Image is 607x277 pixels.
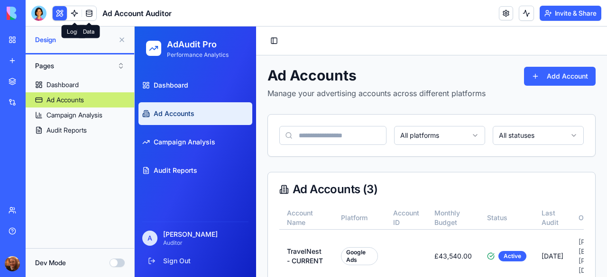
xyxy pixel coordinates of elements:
span: Design [35,35,114,45]
a: Dashboard [26,77,134,92]
label: Dev Mode [35,258,66,268]
div: Logic [61,25,87,38]
div: Audit Reports [46,125,87,135]
a: Audit Reports [4,133,118,155]
button: Pages [30,58,129,73]
a: Campaign Analysis [26,107,134,123]
div: Dashboard [46,80,79,89]
th: Account ID [251,180,292,203]
span: Audit Reports [19,139,63,149]
a: Ad Accounts [26,92,134,107]
a: Dashboard [4,47,118,70]
button: Invite & Share [540,6,601,21]
div: Campaign Analysis [46,110,102,120]
span: Dashboard [19,54,54,63]
div: Data [77,25,100,38]
td: [PERSON_NAME][EMAIL_ADDRESS][PERSON_NAME][DOMAIN_NAME] [436,203,510,256]
th: Status [345,180,399,203]
img: logo [7,7,65,20]
p: [PERSON_NAME] [28,203,114,213]
div: Ad Accounts [46,95,84,105]
p: Manage your advertising accounts across different platforms [133,61,351,72]
span: Ad Account Auditor [102,8,172,19]
span: Campaign Analysis [19,111,81,120]
h2: AdAudit Pro [32,11,94,25]
a: Campaign Analysis [4,104,118,127]
td: [DATE] [399,203,436,256]
button: Sign Out [8,226,114,243]
a: Audit Reports [26,123,134,138]
th: Monthly Budget [292,180,345,203]
span: A [13,207,18,216]
p: Auditor [28,213,114,220]
td: £43,540.00 [292,203,345,256]
th: Platform [199,180,251,203]
th: Account Name [145,180,199,203]
th: Last Audit [399,180,436,203]
div: Ad Accounts ( 3 ) [145,157,449,169]
td: TravelNest - CURRENT [145,203,199,256]
h1: Ad Accounts [133,40,351,57]
a: Ad Accounts [4,76,118,98]
span: Ad Accounts [19,82,60,92]
div: Google Ads [206,221,243,239]
div: Active [364,224,392,235]
img: ACg8ocKW1DqRt3DzdFhaMOehSF_DUco4x3vN4-i2MIuDdUBhkNTw4YU=s96-c [5,256,20,271]
p: Performance Analytics [32,25,94,32]
button: Add Account [389,40,461,59]
th: Owner [436,180,510,203]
